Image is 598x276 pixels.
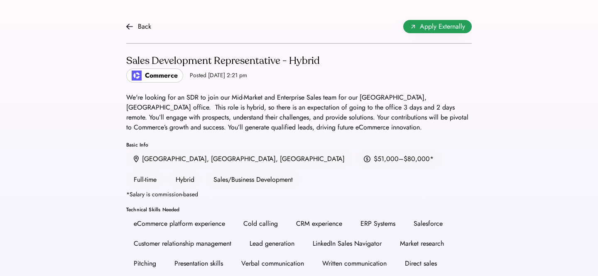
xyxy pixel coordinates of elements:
div: $51,000–$80,000 [374,154,430,164]
div: Back [138,22,151,32]
img: arrow-back.svg [126,23,133,30]
div: Cold calling [243,219,278,229]
div: Hybrid [168,171,202,188]
div: Salesforce [414,219,443,229]
span: Apply Externally [420,22,465,32]
img: location.svg [134,156,139,163]
div: CRM experience [296,219,342,229]
div: Direct sales [405,259,437,269]
div: We're looking for an SDR to join our Mid-Market and Enterprise Sales team for our [GEOGRAPHIC_DAT... [126,93,472,132]
img: money.svg [364,155,370,163]
div: Commerce [145,71,178,81]
div: Written communication [322,259,387,269]
div: Sales Development Representative - Hybrid [126,54,320,68]
div: Verbal communication [241,259,304,269]
div: [GEOGRAPHIC_DATA], [GEOGRAPHIC_DATA], [GEOGRAPHIC_DATA] [142,154,345,164]
div: Pitching [134,259,156,269]
div: Lead generation [250,239,294,249]
img: poweredbycommerce_logo.jpeg [132,71,142,81]
div: Posted [DATE] 2:21 pm [190,71,247,80]
div: Full-time [126,171,164,188]
div: Sales/Business Development [206,171,300,188]
div: Presentation skills [174,259,223,269]
div: Market research [400,239,444,249]
button: Apply Externally [403,20,472,33]
div: Customer relationship management [134,239,231,249]
div: LinkedIn Sales Navigator [313,239,382,249]
div: Basic Info [126,142,472,147]
div: ERP Systems [360,219,395,229]
div: eCommerce platform experience [134,219,225,229]
div: *Salary is commission-based [126,191,198,197]
div: Technical Skills Needed [126,207,472,212]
